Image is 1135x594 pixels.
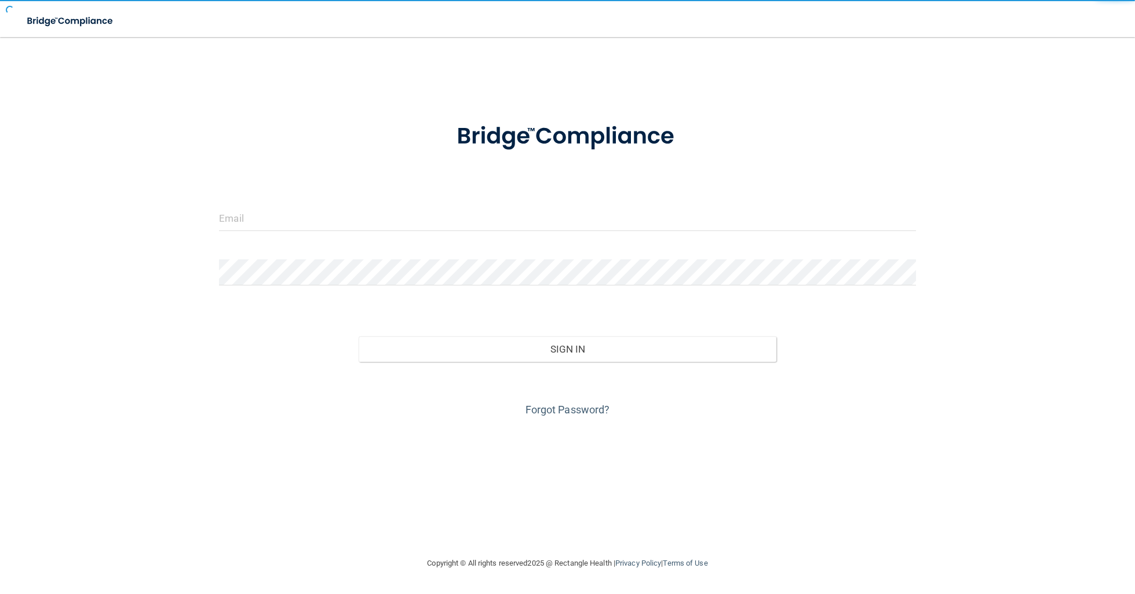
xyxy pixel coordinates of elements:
a: Privacy Policy [615,559,661,567]
div: Copyright © All rights reserved 2025 @ Rectangle Health | | [356,545,779,582]
img: bridge_compliance_login_screen.278c3ca4.svg [433,107,703,167]
a: Forgot Password? [525,404,610,416]
button: Sign In [359,336,777,362]
a: Terms of Use [663,559,707,567]
input: Email [219,205,916,231]
img: bridge_compliance_login_screen.278c3ca4.svg [17,9,124,33]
